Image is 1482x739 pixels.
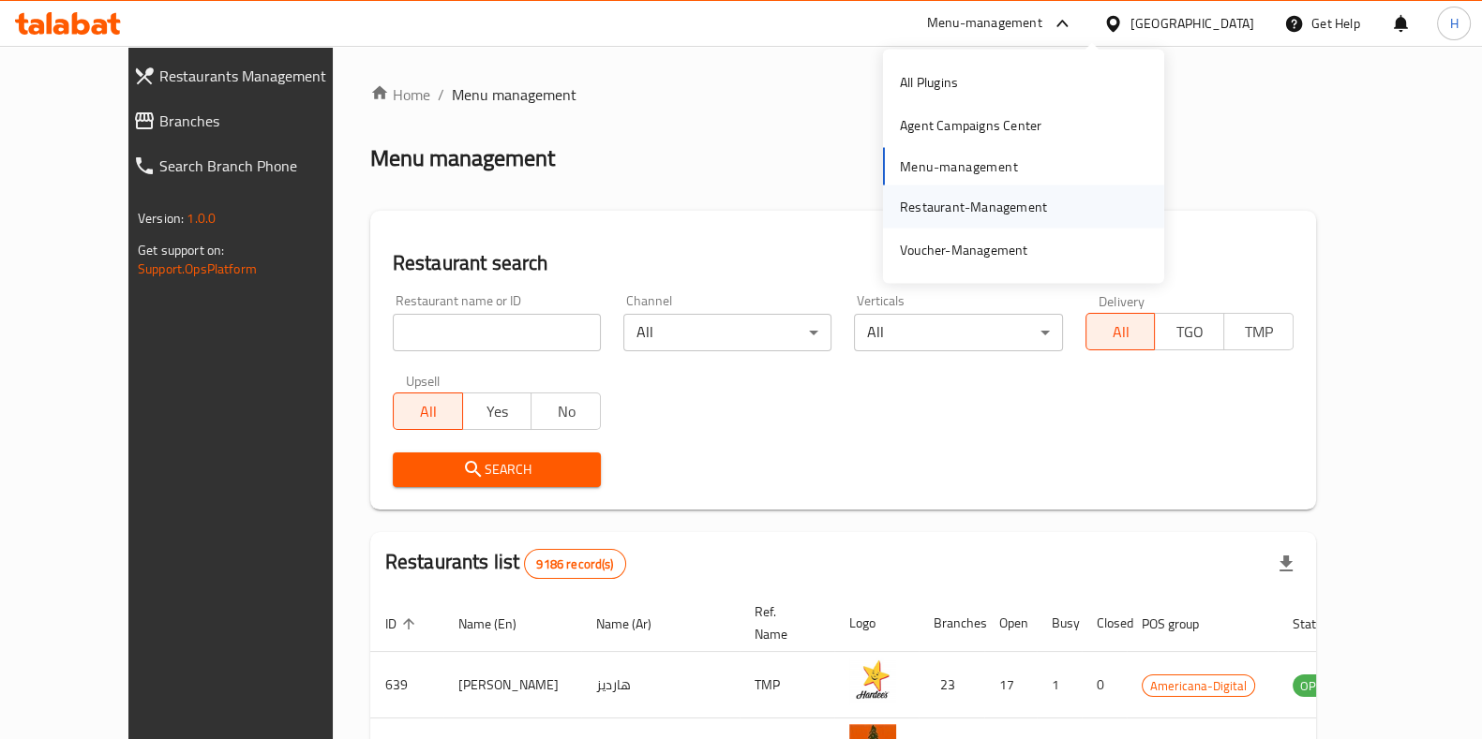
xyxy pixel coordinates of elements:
div: Voucher-Management [900,240,1028,260]
h2: Restaurant search [393,249,1294,277]
span: Status [1293,613,1354,635]
span: Get support on: [138,238,224,262]
span: Search Branch Phone [159,155,361,177]
a: Branches [118,98,376,143]
nav: breadcrumb [370,83,1316,106]
input: Search for restaurant name or ID.. [393,314,601,351]
th: Open [984,595,1037,652]
span: Menu management [452,83,576,106]
th: Closed [1082,595,1127,652]
td: 23 [919,652,984,718]
td: 0 [1082,652,1127,718]
span: Name (En) [458,613,541,635]
td: 17 [984,652,1037,718]
span: Restaurants Management [159,65,361,87]
span: Yes [471,398,525,425]
div: Restaurant-Management [900,196,1047,216]
div: Agent Campaigns Center [900,115,1041,136]
span: TGO [1162,318,1217,346]
td: 1 [1037,652,1082,718]
span: 9186 record(s) [525,555,624,573]
div: All [854,314,1062,351]
div: Export file [1264,541,1309,586]
th: Busy [1037,595,1082,652]
td: [PERSON_NAME] [443,652,581,718]
span: ID [385,613,421,635]
span: POS group [1142,613,1223,635]
div: All Plugins [900,72,958,93]
span: Version: [138,206,184,230]
label: Delivery [1099,294,1145,307]
span: H [1449,13,1458,34]
div: Menu-management [927,12,1042,35]
h2: Restaurants list [385,548,626,579]
span: Search [408,458,586,481]
span: No [539,398,593,425]
td: TMP [740,652,834,718]
span: TMP [1232,318,1286,346]
span: Name (Ar) [596,613,676,635]
td: 639 [370,652,443,718]
span: OPEN [1293,675,1339,697]
a: Home [370,83,430,106]
h2: Menu management [370,143,555,173]
span: Americana-Digital [1143,675,1254,697]
th: Logo [834,595,919,652]
div: OPEN [1293,674,1339,697]
a: Restaurants Management [118,53,376,98]
a: Search Branch Phone [118,143,376,188]
div: Total records count [524,549,625,579]
span: All [401,398,456,425]
span: Ref. Name [755,600,812,645]
button: All [1085,313,1156,350]
div: [GEOGRAPHIC_DATA] [1130,13,1254,34]
td: هارديز [581,652,740,718]
a: Support.OpsPlatform [138,257,257,281]
button: All [393,392,463,430]
img: Hardee's [849,658,896,704]
span: All [1094,318,1148,346]
button: Yes [462,392,532,430]
th: Branches [919,595,984,652]
button: TMP [1223,313,1294,350]
span: 1.0.0 [187,206,216,230]
label: Upsell [406,374,441,387]
span: Branches [159,110,361,132]
div: All [623,314,831,351]
button: No [531,392,601,430]
li: / [438,83,444,106]
button: Search [393,452,601,487]
button: TGO [1154,313,1224,350]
